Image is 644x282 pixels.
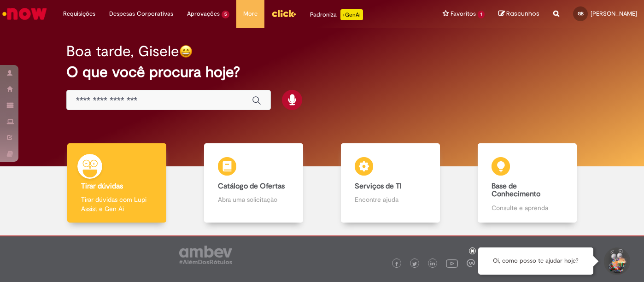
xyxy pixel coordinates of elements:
[478,11,485,18] span: 1
[179,45,193,58] img: happy-face.png
[355,195,426,204] p: Encontre ajuda
[603,247,630,275] button: Iniciar Conversa de Suporte
[340,9,363,20] p: +GenAi
[394,262,399,266] img: logo_footer_facebook.png
[1,5,48,23] img: ServiceNow
[66,43,179,59] h2: Boa tarde, Gisele
[310,9,363,20] div: Padroniza
[478,247,593,275] div: Oi, como posso te ajudar hoje?
[492,203,562,212] p: Consulte e aprenda
[243,9,258,18] span: More
[430,261,435,267] img: logo_footer_linkedin.png
[218,195,289,204] p: Abra uma solicitação
[506,9,539,18] span: Rascunhos
[492,182,540,199] b: Base de Conhecimento
[271,6,296,20] img: click_logo_yellow_360x200.png
[48,143,185,223] a: Tirar dúvidas Tirar dúvidas com Lupi Assist e Gen Ai
[578,11,584,17] span: GB
[81,195,152,213] p: Tirar dúvidas com Lupi Assist e Gen Ai
[322,143,459,223] a: Serviços de TI Encontre ajuda
[81,182,123,191] b: Tirar dúvidas
[185,143,322,223] a: Catálogo de Ofertas Abra uma solicitação
[109,9,173,18] span: Despesas Corporativas
[446,257,458,269] img: logo_footer_youtube.png
[498,10,539,18] a: Rascunhos
[459,143,596,223] a: Base de Conhecimento Consulte e aprenda
[179,246,232,264] img: logo_footer_ambev_rotulo_gray.png
[451,9,476,18] span: Favoritos
[467,259,475,267] img: logo_footer_workplace.png
[412,262,417,266] img: logo_footer_twitter.png
[187,9,220,18] span: Aprovações
[66,64,578,80] h2: O que você procura hoje?
[591,10,637,18] span: [PERSON_NAME]
[355,182,402,191] b: Serviços de TI
[63,9,95,18] span: Requisições
[218,182,285,191] b: Catálogo de Ofertas
[222,11,229,18] span: 5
